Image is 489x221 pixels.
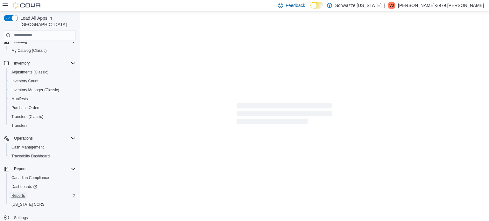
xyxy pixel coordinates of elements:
[11,59,32,67] button: Inventory
[389,2,394,9] span: V3
[9,192,27,199] a: Reports
[9,77,76,85] span: Inventory Count
[11,48,47,53] span: My Catalog (Classic)
[9,47,76,54] span: My Catalog (Classic)
[9,201,47,208] a: [US_STATE] CCRS
[6,112,78,121] button: Transfers (Classic)
[11,145,44,150] span: Cash Management
[9,174,76,182] span: Canadian Compliance
[13,2,41,9] img: Cova
[6,182,78,191] a: Dashboards
[14,136,33,141] span: Operations
[9,113,76,121] span: Transfers (Classic)
[11,96,28,101] span: Manifests
[9,143,46,151] a: Cash Management
[9,152,52,160] a: Traceabilty Dashboard
[11,59,76,67] span: Inventory
[9,95,76,103] span: Manifests
[1,134,78,143] button: Operations
[11,184,37,189] span: Dashboards
[11,123,27,128] span: Transfers
[6,121,78,130] button: Transfers
[11,135,35,142] button: Operations
[6,103,78,112] button: Purchase Orders
[6,94,78,103] button: Manifests
[11,70,48,75] span: Adjustments (Classic)
[9,192,76,199] span: Reports
[388,2,395,9] div: Vaughan-3979 Turner
[6,46,78,55] button: My Catalog (Classic)
[9,143,76,151] span: Cash Management
[6,173,78,182] button: Canadian Compliance
[11,38,30,45] button: Catalog
[18,15,76,28] span: Load All Apps in [GEOGRAPHIC_DATA]
[6,68,78,77] button: Adjustments (Classic)
[11,87,59,93] span: Inventory Manager (Classic)
[11,154,50,159] span: Traceabilty Dashboard
[9,68,51,76] a: Adjustments (Classic)
[1,59,78,68] button: Inventory
[9,183,76,190] span: Dashboards
[11,135,76,142] span: Operations
[1,164,78,173] button: Reports
[9,47,49,54] a: My Catalog (Classic)
[11,165,30,173] button: Reports
[398,2,484,9] p: [PERSON_NAME]-3979 [PERSON_NAME]
[237,105,332,125] span: Loading
[6,86,78,94] button: Inventory Manager (Classic)
[310,2,324,9] input: Dark Mode
[384,2,385,9] p: |
[335,2,382,9] p: Schwazze [US_STATE]
[11,105,40,110] span: Purchase Orders
[14,215,28,220] span: Settings
[9,77,41,85] a: Inventory Count
[9,68,76,76] span: Adjustments (Classic)
[14,61,30,66] span: Inventory
[9,86,62,94] a: Inventory Manager (Classic)
[6,143,78,152] button: Cash Management
[6,200,78,209] button: [US_STATE] CCRS
[9,201,76,208] span: Washington CCRS
[9,174,52,182] a: Canadian Compliance
[286,2,305,9] span: Feedback
[11,79,39,84] span: Inventory Count
[11,193,25,198] span: Reports
[9,95,30,103] a: Manifests
[11,165,76,173] span: Reports
[14,39,27,44] span: Catalog
[11,202,45,207] span: [US_STATE] CCRS
[9,152,76,160] span: Traceabilty Dashboard
[9,122,30,129] a: Transfers
[6,191,78,200] button: Reports
[6,152,78,161] button: Traceabilty Dashboard
[6,77,78,86] button: Inventory Count
[9,113,46,121] a: Transfers (Classic)
[1,37,78,46] button: Catalog
[14,166,27,171] span: Reports
[11,175,49,180] span: Canadian Compliance
[9,183,39,190] a: Dashboards
[9,122,76,129] span: Transfers
[9,104,43,112] a: Purchase Orders
[9,104,76,112] span: Purchase Orders
[11,38,76,45] span: Catalog
[9,86,76,94] span: Inventory Manager (Classic)
[11,114,43,119] span: Transfers (Classic)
